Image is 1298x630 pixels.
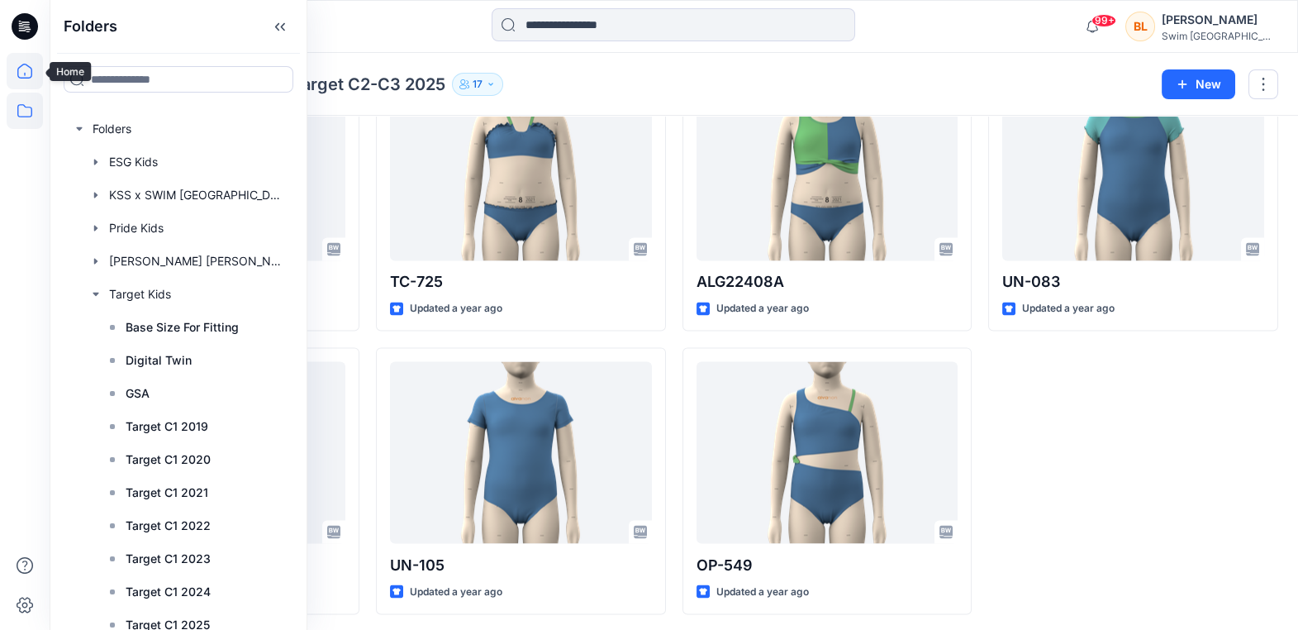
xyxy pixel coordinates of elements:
[697,79,958,260] a: ALG22408A
[390,270,652,294] p: TC-725
[1162,69,1235,99] button: New
[716,583,809,600] p: Updated a year ago
[1022,300,1115,317] p: Updated a year ago
[126,384,150,403] p: GSA
[1002,79,1264,260] a: UN-083
[452,73,503,96] button: 17
[410,300,502,317] p: Updated a year ago
[292,73,445,96] p: Target C2-C3 2025
[1162,30,1277,42] div: Swim [GEOGRAPHIC_DATA]
[697,361,958,543] a: OP-549
[126,351,192,370] p: Digital Twin
[1002,270,1264,294] p: UN-083
[697,553,958,576] p: OP-549
[390,79,652,260] a: TC-725
[390,553,652,576] p: UN-105
[1162,10,1277,30] div: [PERSON_NAME]
[126,483,208,503] p: Target C1 2021
[126,417,208,437] p: Target C1 2019
[126,450,211,470] p: Target C1 2020
[126,516,211,536] p: Target C1 2022
[473,75,483,93] p: 17
[1125,12,1155,41] div: BL
[126,582,211,602] p: Target C1 2024
[126,549,211,569] p: Target C1 2023
[410,583,502,600] p: Updated a year ago
[1091,14,1116,27] span: 99+
[126,317,239,337] p: Base Size For Fitting
[716,300,809,317] p: Updated a year ago
[697,270,958,294] p: ALG22408A
[390,361,652,543] a: UN-105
